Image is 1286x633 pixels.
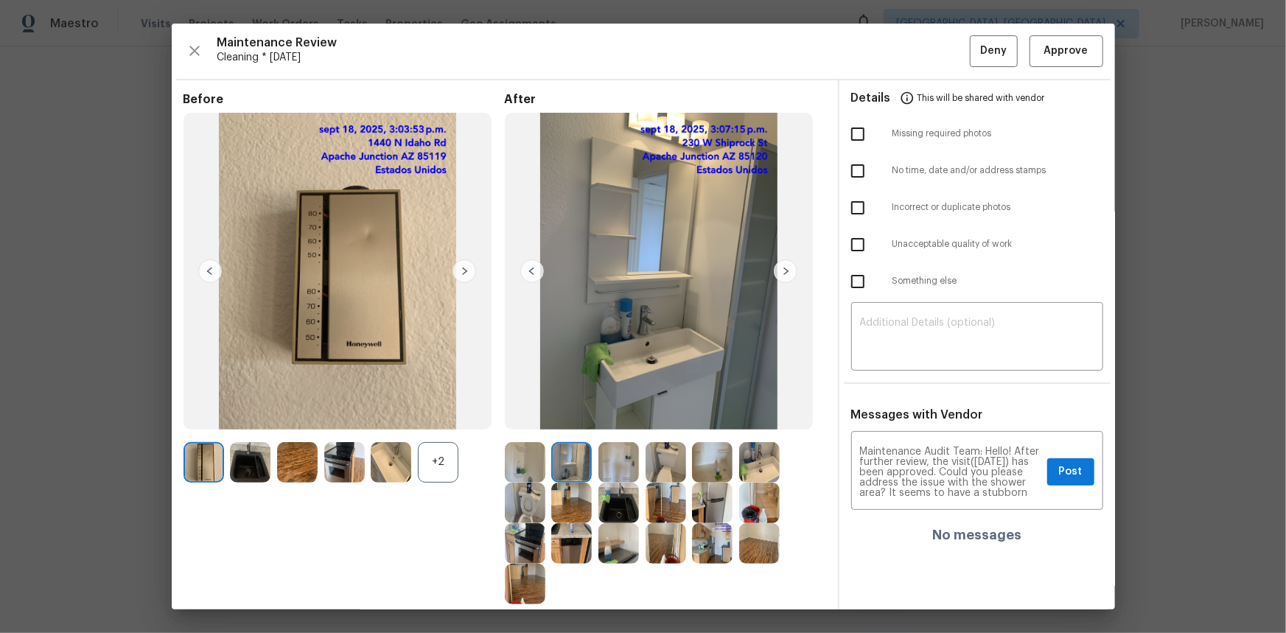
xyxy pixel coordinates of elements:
button: Deny [970,35,1018,67]
span: Messages with Vendor [851,409,983,421]
img: left-chevron-button-url [198,259,222,283]
div: Incorrect or duplicate photos [839,189,1115,226]
div: Unacceptable quality of work [839,226,1115,263]
img: right-chevron-button-url [452,259,476,283]
span: Incorrect or duplicate photos [892,201,1103,214]
span: No time, date and/or address stamps [892,164,1103,177]
textarea: Maintenance Audit Team: Hello! After further review, the visit([DATE]) has been approved. Could y... [860,447,1041,498]
div: Missing required photos [839,116,1115,153]
span: Unacceptable quality of work [892,238,1103,251]
button: Approve [1030,35,1103,67]
img: right-chevron-button-url [774,259,797,283]
span: Details [851,80,891,116]
div: No time, date and/or address stamps [839,153,1115,189]
span: Deny [980,42,1007,60]
span: Approve [1044,42,1088,60]
span: Post [1059,463,1083,481]
span: Missing required photos [892,127,1103,140]
span: This will be shared with vendor [918,80,1045,116]
div: Something else [839,263,1115,300]
span: Before [184,92,505,107]
button: Post [1047,458,1094,486]
span: Something else [892,275,1103,287]
span: After [505,92,826,107]
h4: No messages [932,528,1021,542]
span: Maintenance Review [217,35,970,50]
div: +2 [418,442,458,483]
span: Cleaning * [DATE] [217,50,970,65]
img: left-chevron-button-url [520,259,544,283]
